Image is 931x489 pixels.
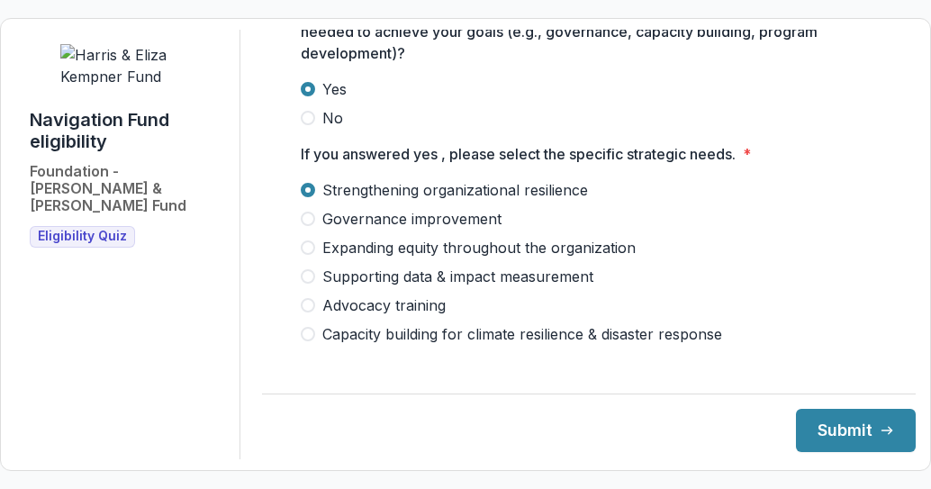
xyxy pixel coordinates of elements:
[322,237,636,258] span: Expanding equity throughout the organization
[322,78,347,100] span: Yes
[322,179,588,201] span: Strengthening organizational resilience
[322,323,722,345] span: Capacity building for climate resilience & disaster response
[30,163,225,215] h2: Foundation - [PERSON_NAME] & [PERSON_NAME] Fund
[322,266,593,287] span: Supporting data & impact measurement
[322,107,343,129] span: No
[38,229,127,244] span: Eligibility Quiz
[301,143,736,165] p: If you answered yes , please select the specific strategic needs.
[322,208,502,230] span: Governance improvement
[796,409,916,452] button: Submit
[322,294,446,316] span: Advocacy training
[30,109,225,152] h1: Navigation Fund eligibility
[60,44,195,87] img: Harris & Eliza Kempner Fund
